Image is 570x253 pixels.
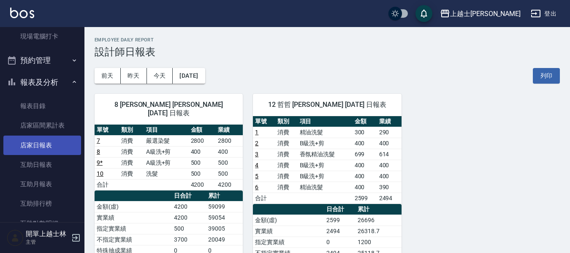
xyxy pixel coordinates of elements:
td: 消費 [275,160,298,171]
td: 消費 [275,127,298,138]
td: 3700 [172,234,206,245]
td: B級洗+剪 [298,160,353,171]
td: 4200 [172,201,206,212]
td: B級洗+剪 [298,171,353,182]
td: 金額(虛) [253,215,324,226]
h3: 設計師日報表 [95,46,560,58]
td: A級洗+剪 [144,146,189,157]
td: 400 [377,171,402,182]
td: 精油洗髮 [298,182,353,193]
td: 500 [216,168,243,179]
th: 單號 [95,125,119,136]
button: 登出 [527,6,560,22]
td: A級洗+剪 [144,157,189,168]
button: [DATE] [173,68,205,84]
td: 300 [353,127,377,138]
a: 7 [97,137,100,144]
td: 金額(虛) [95,201,172,212]
td: 500 [172,223,206,234]
span: 8 [PERSON_NAME] [PERSON_NAME] [DATE] 日報表 [105,101,233,117]
th: 項目 [144,125,189,136]
td: 消費 [119,135,144,146]
th: 金額 [189,125,216,136]
a: 2 [255,140,258,147]
td: 390 [377,182,402,193]
td: 699 [353,149,377,160]
a: 3 [255,151,258,158]
td: 合計 [253,193,275,204]
td: 2599 [353,193,377,204]
button: 昨天 [121,68,147,84]
td: 消費 [119,168,144,179]
td: 614 [377,149,402,160]
a: 8 [97,148,100,155]
td: 400 [353,138,377,149]
img: Person [7,229,24,246]
td: 實業績 [95,212,172,223]
a: 互助點數明細 [3,214,81,233]
td: 400 [216,146,243,157]
td: 指定實業績 [95,223,172,234]
th: 類別 [119,125,144,136]
a: 店家區間累計表 [3,116,81,135]
td: 消費 [119,157,144,168]
a: 6 [255,184,258,190]
p: 主管 [26,238,69,246]
td: 26696 [356,215,401,226]
th: 業績 [377,116,402,127]
table: a dense table [253,116,401,204]
a: 現場電腦打卡 [3,27,81,46]
td: 2494 [377,193,402,204]
td: 26318.7 [356,226,401,237]
td: 合計 [95,179,119,190]
th: 金額 [353,116,377,127]
td: 香氛精油洗髮 [298,149,353,160]
td: 290 [377,127,402,138]
h2: Employee Daily Report [95,37,560,43]
button: 今天 [147,68,173,84]
td: 20049 [206,234,243,245]
td: 400 [353,160,377,171]
td: 消費 [275,171,298,182]
td: 2800 [189,135,216,146]
td: 2800 [216,135,243,146]
h5: 開單上越士林 [26,230,69,238]
td: 消費 [119,146,144,157]
div: 上越士[PERSON_NAME] [450,8,521,19]
a: 互助日報表 [3,155,81,174]
td: 400 [377,138,402,149]
td: 指定實業績 [253,237,324,248]
td: 59099 [206,201,243,212]
td: B級洗+剪 [298,138,353,149]
button: 報表及分析 [3,71,81,93]
td: 洗髮 [144,168,189,179]
td: 4200 [172,212,206,223]
th: 項目 [298,116,353,127]
td: 消費 [275,182,298,193]
button: 預約管理 [3,49,81,71]
th: 類別 [275,116,298,127]
th: 業績 [216,125,243,136]
th: 單號 [253,116,275,127]
a: 店家日報表 [3,136,81,155]
table: a dense table [95,125,243,190]
td: 實業績 [253,226,324,237]
th: 日合計 [172,190,206,201]
a: 5 [255,173,258,180]
td: 0 [324,237,356,248]
td: 59054 [206,212,243,223]
th: 累計 [356,204,401,215]
span: 12 哲哲 [PERSON_NAME] [DATE] 日報表 [263,101,391,109]
a: 4 [255,162,258,169]
td: 500 [189,157,216,168]
td: 嚴選染髮 [144,135,189,146]
img: Logo [10,8,34,18]
a: 報表目錄 [3,96,81,116]
td: 精油洗髮 [298,127,353,138]
td: 消費 [275,149,298,160]
td: 4200 [216,179,243,190]
td: 500 [216,157,243,168]
button: 上越士[PERSON_NAME] [437,5,524,22]
td: 39005 [206,223,243,234]
td: 不指定實業績 [95,234,172,245]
